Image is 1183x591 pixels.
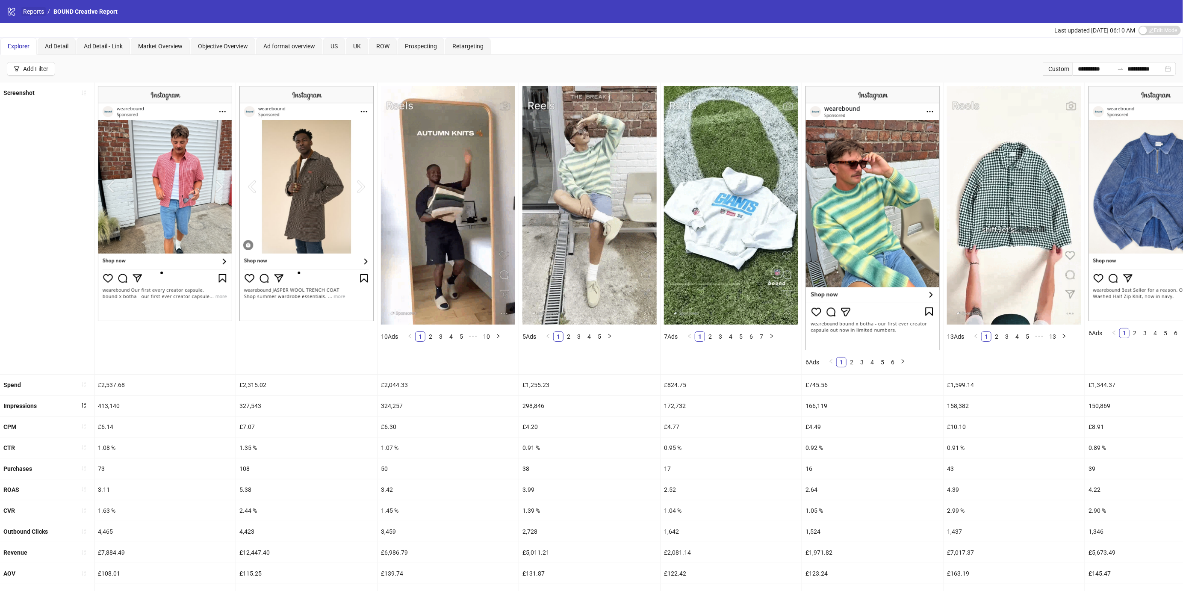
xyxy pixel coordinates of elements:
[14,66,20,72] span: filter
[982,332,991,341] a: 1
[867,357,877,367] li: 4
[522,86,657,325] img: Screenshot 120232093296830173
[607,334,612,339] span: right
[1089,330,1102,337] span: 6 Ads
[496,334,501,339] span: right
[416,332,425,341] a: 1
[446,332,456,341] a: 4
[436,332,445,341] a: 3
[726,332,735,341] a: 4
[519,500,660,521] div: 1.39 %
[81,550,87,556] span: sort-ascending
[236,396,377,416] div: 327,543
[1023,332,1032,341] a: 5
[1047,332,1059,341] a: 13
[1171,328,1181,338] li: 6
[381,333,398,340] span: 10 Ads
[466,331,480,342] span: •••
[519,542,660,563] div: £5,011.21
[21,7,46,16] a: Reports
[378,500,519,521] div: 1.45 %
[236,479,377,500] div: 5.38
[1033,331,1046,342] span: •••
[519,396,660,416] div: 298,846
[236,417,377,437] div: £7.07
[757,332,766,341] a: 7
[944,479,1085,500] div: 4.39
[236,521,377,542] div: 4,423
[84,43,123,50] span: Ad Detail - Link
[53,8,118,15] span: BOUND Creative Report
[826,357,836,367] li: Previous Page
[81,570,87,576] span: sort-ascending
[705,332,715,341] a: 2
[1130,328,1140,338] li: 2
[3,486,19,493] b: ROAS
[3,381,21,388] b: Spend
[1012,332,1022,341] a: 4
[756,331,767,342] li: 7
[94,375,236,395] div: £2,537.68
[94,500,236,521] div: 1.63 %
[664,86,798,325] img: Screenshot 120232383327090173
[519,563,660,584] div: £131.87
[81,486,87,492] span: sort-ascending
[81,529,87,535] span: sort-ascending
[378,458,519,479] div: 50
[802,417,943,437] div: £4.49
[98,86,232,321] img: Screenshot 120230069123780173
[239,86,374,321] img: Screenshot 120226762182200173
[519,521,660,542] div: 2,728
[805,86,940,350] img: Screenshot 120232094019990173
[829,359,834,364] span: left
[546,334,551,339] span: left
[1062,334,1067,339] span: right
[605,331,615,342] li: Next Page
[947,333,964,340] span: 13 Ads
[47,7,50,16] li: /
[405,43,437,50] span: Prospecting
[1150,328,1160,338] li: 4
[1117,65,1124,72] span: to
[971,331,981,342] li: Previous Page
[353,43,361,50] span: UK
[661,458,802,479] div: 17
[7,62,55,76] button: Add Filter
[944,458,1085,479] div: 43
[802,458,943,479] div: 16
[661,375,802,395] div: £824.75
[805,359,819,366] span: 6 Ads
[3,423,16,430] b: CPM
[138,43,183,50] span: Market Overview
[661,521,802,542] div: 1,642
[837,358,846,367] a: 1
[378,375,519,395] div: £2,044.33
[94,396,236,416] div: 413,140
[802,521,943,542] div: 1,524
[3,465,32,472] b: Purchases
[716,332,725,341] a: 3
[991,331,1002,342] li: 2
[1043,62,1073,76] div: Custom
[767,331,777,342] li: Next Page
[466,331,480,342] li: Next 5 Pages
[81,381,87,387] span: sort-ascending
[944,542,1085,563] div: £7,017.37
[736,332,746,341] a: 5
[3,570,15,577] b: AOV
[493,331,503,342] button: right
[94,479,236,500] div: 3.11
[23,65,48,72] div: Add Filter
[878,358,887,367] a: 5
[236,375,377,395] div: £2,315.02
[661,563,802,584] div: £122.42
[661,396,802,416] div: 172,732
[1120,328,1129,338] a: 1
[661,542,802,563] div: £2,081.14
[81,465,87,471] span: sort-ascending
[378,542,519,563] div: £6,986.79
[944,563,1085,584] div: £163.19
[726,331,736,342] li: 4
[847,357,857,367] li: 2
[1119,328,1130,338] li: 1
